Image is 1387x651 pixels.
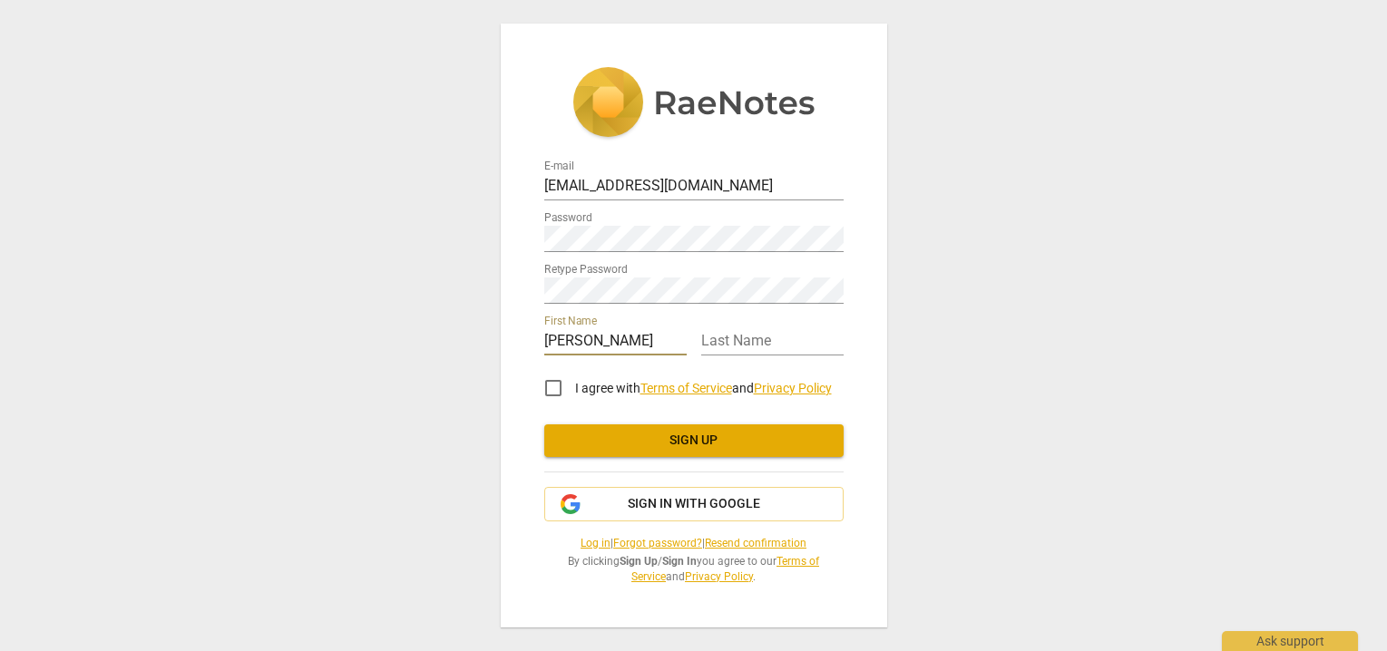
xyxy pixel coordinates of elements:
[705,537,806,549] a: Resend confirmation
[685,570,753,583] a: Privacy Policy
[620,555,658,568] b: Sign Up
[754,381,832,395] a: Privacy Policy
[544,487,844,521] button: Sign in with Google
[559,432,829,450] span: Sign up
[544,554,844,584] span: By clicking / you agree to our and .
[631,555,819,583] a: Terms of Service
[575,381,832,395] span: I agree with and
[544,316,597,327] label: First Name
[1222,631,1358,651] div: Ask support
[628,495,760,513] span: Sign in with Google
[572,67,816,141] img: 5ac2273c67554f335776073100b6d88f.svg
[662,555,697,568] b: Sign In
[544,213,592,224] label: Password
[640,381,732,395] a: Terms of Service
[544,424,844,457] button: Sign up
[544,161,574,172] label: E-mail
[544,265,628,276] label: Retype Password
[613,537,702,549] a: Forgot password?
[581,537,610,549] a: Log in
[544,536,844,551] span: | |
